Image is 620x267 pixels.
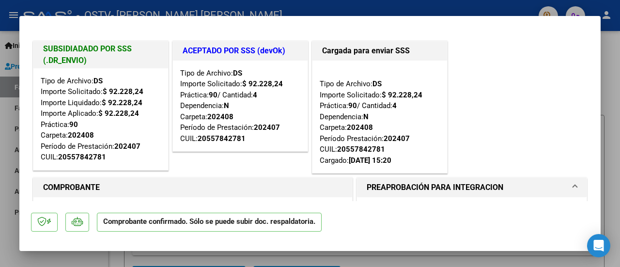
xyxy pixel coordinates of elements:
h1: ACEPTADO POR SSS (devOk) [183,45,298,57]
strong: 202408 [207,112,233,121]
strong: $ 92.228,24 [98,109,139,118]
h1: SUBSIDIADADO POR SSS (.DR_ENVIO) [43,43,158,66]
strong: 202408 [347,123,373,132]
strong: 202407 [254,123,280,132]
strong: 202408 [68,131,94,140]
strong: 202407 [114,142,140,151]
strong: DS [372,79,382,88]
h1: PREAPROBACIÓN PARA INTEGRACION [367,182,503,193]
div: Tipo de Archivo: Importe Solicitado: Práctica: / Cantidad: Dependencia: Carpeta: Período Prestaci... [320,68,440,166]
strong: 4 [253,91,257,99]
strong: N [224,101,229,110]
p: Comprobante confirmado. Sólo se puede subir doc. respaldatoria. [97,213,322,232]
h1: Cargada para enviar SSS [322,45,437,57]
strong: DS [233,69,242,78]
div: 20557842781 [58,152,106,163]
strong: 202407 [384,134,410,143]
strong: $ 92.228,24 [103,87,143,96]
strong: N [363,112,369,121]
strong: 90 [348,101,357,110]
strong: 4 [392,101,397,110]
div: 20557842781 [337,144,385,155]
div: Tipo de Archivo: Importe Solicitado: Práctica: / Cantidad: Dependencia: Carpeta: Período de Prest... [180,68,300,144]
strong: $ 92.228,24 [382,91,422,99]
strong: 90 [69,120,78,129]
strong: $ 92.228,24 [102,98,142,107]
strong: [DATE] 15:20 [349,156,391,165]
strong: 90 [209,91,217,99]
strong: $ 92.228,24 [242,79,283,88]
div: 20557842781 [198,133,246,144]
strong: COMPROBANTE [43,183,100,192]
strong: DS [93,77,103,85]
div: Tipo de Archivo: Importe Solicitado: Importe Liquidado: Importe Aplicado: Práctica: Carpeta: Perí... [41,76,161,163]
div: Open Intercom Messenger [587,234,610,257]
mat-expansion-panel-header: PREAPROBACIÓN PARA INTEGRACION [357,178,587,197]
